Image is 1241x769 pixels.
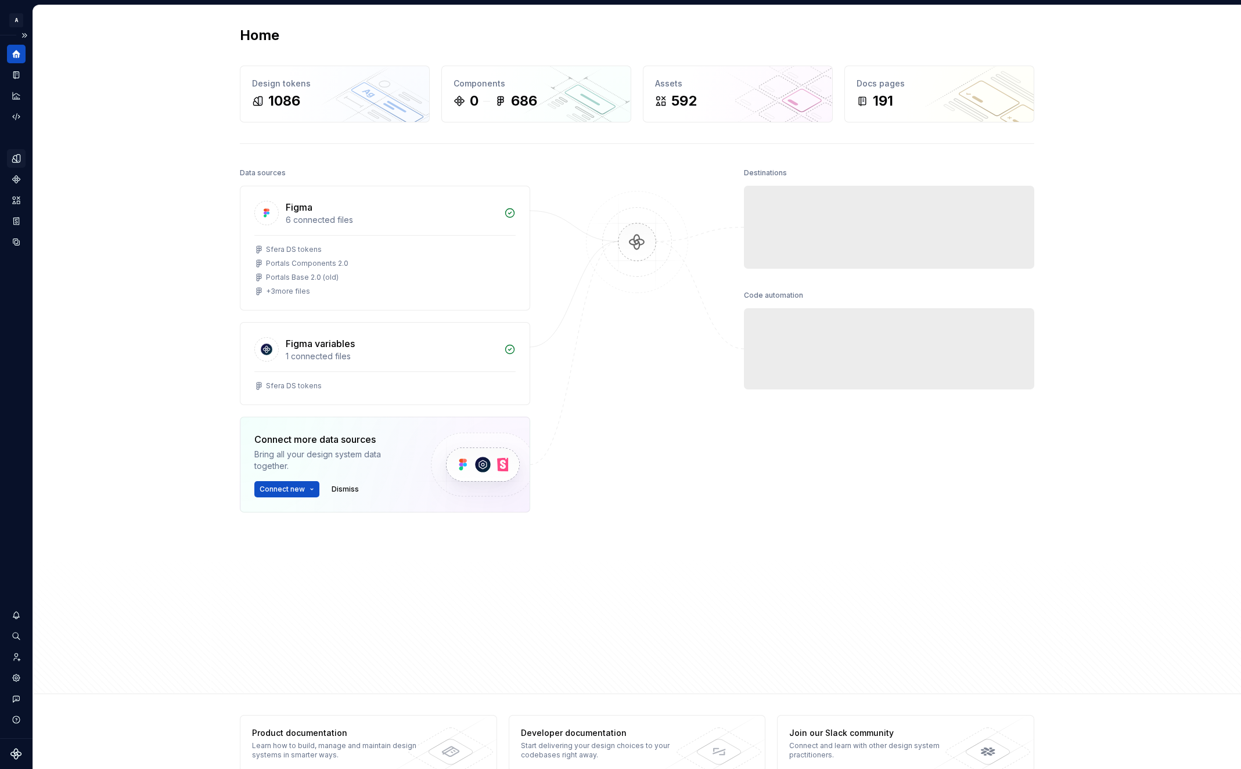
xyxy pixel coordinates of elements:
[7,86,26,105] a: Analytics
[789,741,958,760] div: Connect and learn with other design system practitioners.
[744,287,803,304] div: Code automation
[254,432,411,446] div: Connect more data sources
[7,233,26,251] a: Data sources
[240,66,430,122] a: Design tokens1086
[7,212,26,230] a: Storybook stories
[252,78,418,89] div: Design tokens
[240,322,530,405] a: Figma variables1 connected filesSfera DS tokens
[7,45,26,63] a: Home
[744,165,787,181] div: Destinations
[7,669,26,687] a: Settings
[844,66,1034,122] a: Docs pages191
[7,149,26,168] a: Design tokens
[7,648,26,666] a: Invite team
[470,92,479,110] div: 0
[7,107,26,126] a: Code automation
[511,92,537,110] div: 686
[252,741,421,760] div: Learn how to build, manage and maintain design systems in smarter ways.
[240,186,530,311] a: Figma6 connected filesSfera DS tokensPortals Components 2.0Portals Base 2.0 (old)+3more files
[671,92,697,110] div: 592
[266,259,348,268] div: Portals Components 2.0
[521,741,690,760] div: Start delivering your design choices to your codebases right away.
[655,78,821,89] div: Assets
[260,485,305,494] span: Connect new
[332,485,359,494] span: Dismiss
[521,727,690,739] div: Developer documentation
[7,66,26,84] a: Documentation
[857,78,1022,89] div: Docs pages
[266,273,339,282] div: Portals Base 2.0 (old)
[286,337,355,351] div: Figma variables
[873,92,893,110] div: 191
[266,245,322,254] div: Sfera DS tokens
[9,13,23,27] div: A
[286,200,312,214] div: Figma
[2,8,30,33] button: A
[7,606,26,624] button: Notifications
[254,449,411,472] div: Bring all your design system data together.
[789,727,958,739] div: Join our Slack community
[252,727,421,739] div: Product documentation
[7,170,26,189] a: Components
[7,191,26,210] a: Assets
[254,481,319,497] button: Connect new
[643,66,833,122] a: Assets592
[454,78,619,89] div: Components
[286,351,497,362] div: 1 connected files
[286,214,497,226] div: 6 connected files
[240,165,286,181] div: Data sources
[10,748,22,760] svg: Supernova Logo
[441,66,631,122] a: Components0686
[240,26,279,45] h2: Home
[266,287,310,296] div: + 3 more files
[268,92,300,110] div: 1086
[266,381,322,391] div: Sfera DS tokens
[7,627,26,645] button: Search ⌘K
[326,481,364,497] button: Dismiss
[16,27,33,44] button: Expand sidebar
[7,689,26,708] button: Contact support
